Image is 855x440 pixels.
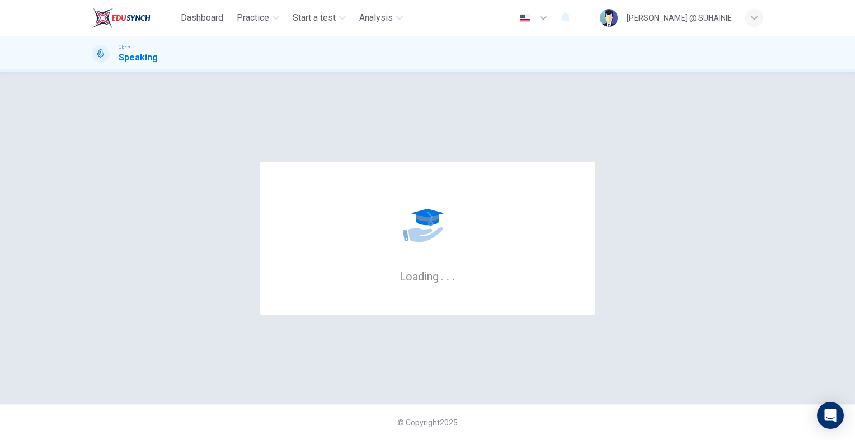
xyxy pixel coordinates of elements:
a: EduSynch logo [92,7,176,29]
img: EduSynch logo [92,7,151,29]
button: Practice [232,8,284,28]
span: CEFR [119,43,130,51]
button: Start a test [288,8,350,28]
img: en [518,14,532,22]
span: Practice [237,11,269,25]
h1: Speaking [119,51,158,64]
img: Profile picture [600,9,618,27]
div: [PERSON_NAME] @ SUHAINIE [627,11,732,25]
h6: . [446,266,450,284]
button: Dashboard [176,8,228,28]
span: © Copyright 2025 [397,418,458,427]
h6: Loading [400,269,455,283]
span: Analysis [359,11,393,25]
span: Dashboard [181,11,223,25]
h6: . [452,266,455,284]
button: Analysis [355,8,407,28]
span: Start a test [293,11,336,25]
div: Open Intercom Messenger [817,402,844,429]
h6: . [440,266,444,284]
